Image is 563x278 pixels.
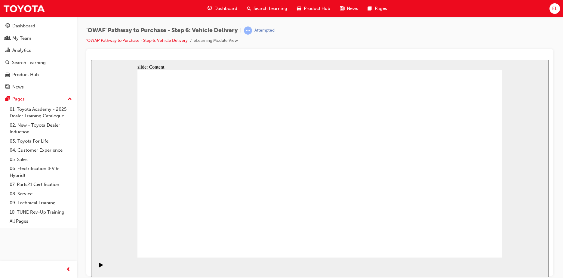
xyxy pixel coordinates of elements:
a: All Pages [7,217,74,226]
a: 02. New - Toyota Dealer Induction [7,121,74,137]
span: learningRecordVerb_ATTEMPT-icon [244,26,252,35]
button: Pages [2,94,74,105]
span: prev-icon [66,266,71,273]
a: 04. Customer Experience [7,146,74,155]
a: 08. Service [7,189,74,199]
a: 03. Toyota For Life [7,137,74,146]
a: Product Hub [2,69,74,80]
span: news-icon [340,5,344,12]
span: Search Learning [254,5,287,12]
span: guage-icon [5,23,10,29]
a: car-iconProduct Hub [292,2,335,15]
div: Search Learning [12,59,46,66]
img: Trak [3,2,45,15]
span: people-icon [5,36,10,41]
a: 10. TUNE Rev-Up Training [7,208,74,217]
a: 07. Parts21 Certification [7,180,74,189]
span: pages-icon [5,97,10,102]
div: playback controls [3,198,13,217]
span: chart-icon [5,48,10,53]
a: Dashboard [2,20,74,32]
span: pages-icon [368,5,372,12]
span: car-icon [297,5,301,12]
div: Product Hub [12,71,39,78]
a: guage-iconDashboard [203,2,242,15]
button: Play (Ctrl+Alt+P) [3,202,13,213]
a: 05. Sales [7,155,74,164]
a: 'OWAF' Pathway to Purchase - Step 6: Vehicle Delivery [86,38,188,43]
div: News [12,84,24,91]
a: Search Learning [2,57,74,68]
span: up-icon [68,95,72,103]
span: Product Hub [304,5,330,12]
a: search-iconSearch Learning [242,2,292,15]
span: guage-icon [208,5,212,12]
a: Analytics [2,45,74,56]
div: Analytics [12,47,31,54]
a: My Team [2,33,74,44]
div: Dashboard [12,23,35,29]
button: DashboardMy TeamAnalyticsSearch LearningProduct HubNews [2,19,74,94]
a: 09. Technical Training [7,198,74,208]
a: news-iconNews [335,2,363,15]
li: eLearning Module View [194,37,238,44]
span: Pages [375,5,387,12]
a: News [2,82,74,93]
span: EL [552,5,557,12]
button: EL [549,3,560,14]
div: Attempted [254,28,275,33]
span: | [240,27,242,34]
span: car-icon [5,72,10,78]
span: news-icon [5,85,10,90]
a: 06. Electrification (EV & Hybrid) [7,164,74,180]
span: search-icon [247,5,251,12]
div: Pages [12,96,25,103]
div: My Team [12,35,31,42]
span: 'OWAF' Pathway to Purchase - Step 6: Vehicle Delivery [86,27,238,34]
span: News [347,5,358,12]
span: search-icon [5,60,10,66]
a: 01. Toyota Academy - 2025 Dealer Training Catalogue [7,105,74,121]
a: pages-iconPages [363,2,392,15]
span: Dashboard [214,5,237,12]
